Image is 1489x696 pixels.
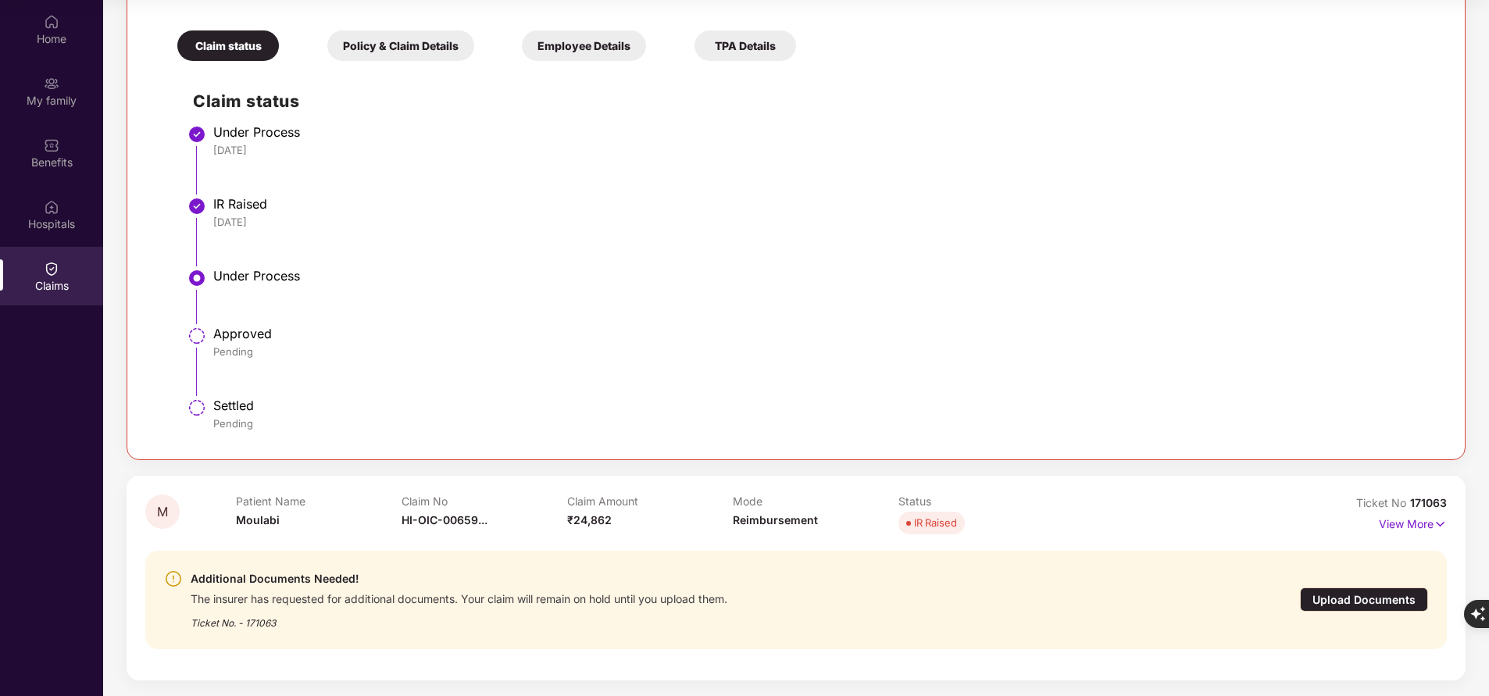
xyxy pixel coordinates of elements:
p: Status [898,494,1064,508]
p: Claim Amount [567,494,733,508]
img: svg+xml;base64,PHN2ZyBpZD0iSG9zcGl0YWxzIiB4bWxucz0iaHR0cDovL3d3dy53My5vcmcvMjAwMC9zdmciIHdpZHRoPS... [44,199,59,215]
img: svg+xml;base64,PHN2ZyBpZD0iSG9tZSIgeG1sbnM9Imh0dHA6Ly93d3cudzMub3JnLzIwMDAvc3ZnIiB3aWR0aD0iMjAiIG... [44,14,59,30]
img: svg+xml;base64,PHN2ZyBpZD0iU3RlcC1QZW5kaW5nLTMyeDMyIiB4bWxucz0iaHR0cDovL3d3dy53My5vcmcvMjAwMC9zdm... [187,327,206,345]
div: TPA Details [695,30,796,61]
div: IR Raised [213,196,1430,212]
img: svg+xml;base64,PHN2ZyBpZD0iU3RlcC1Eb25lLTMyeDMyIiB4bWxucz0iaHR0cDovL3d3dy53My5vcmcvMjAwMC9zdmciIH... [187,125,206,144]
div: Settled [213,398,1430,413]
h2: Claim status [193,88,1430,114]
img: svg+xml;base64,PHN2ZyBpZD0iQmVuZWZpdHMiIHhtbG5zPSJodHRwOi8vd3d3LnczLm9yZy8yMDAwL3N2ZyIgd2lkdGg9Ij... [44,137,59,153]
div: Ticket No. - 171063 [191,606,727,630]
img: svg+xml;base64,PHN2ZyBpZD0iV2FybmluZ18tXzI0eDI0IiBkYXRhLW5hbWU9Ildhcm5pbmcgLSAyNHgyNCIgeG1sbnM9Im... [164,569,183,588]
div: IR Raised [914,515,957,530]
div: Policy & Claim Details [327,30,474,61]
img: svg+xml;base64,PHN2ZyBpZD0iQ2xhaW0iIHhtbG5zPSJodHRwOi8vd3d3LnczLm9yZy8yMDAwL3N2ZyIgd2lkdGg9IjIwIi... [44,261,59,277]
div: Employee Details [522,30,646,61]
div: [DATE] [213,143,1430,157]
span: M [157,505,168,519]
div: Pending [213,416,1430,430]
img: svg+xml;base64,PHN2ZyB4bWxucz0iaHR0cDovL3d3dy53My5vcmcvMjAwMC9zdmciIHdpZHRoPSIxNyIgaGVpZ2h0PSIxNy... [1434,516,1447,533]
div: Under Process [213,124,1430,140]
img: svg+xml;base64,PHN2ZyBpZD0iU3RlcC1Eb25lLTMyeDMyIiB4bWxucz0iaHR0cDovL3d3dy53My5vcmcvMjAwMC9zdmciIH... [187,197,206,216]
div: The insurer has requested for additional documents. Your claim will remain on hold until you uplo... [191,588,727,606]
span: HI-OIC-00659... [402,513,487,526]
span: 171063 [1410,496,1447,509]
div: [DATE] [213,215,1430,229]
div: Pending [213,344,1430,359]
span: ₹24,862 [567,513,612,526]
img: svg+xml;base64,PHN2ZyBpZD0iU3RlcC1QZW5kaW5nLTMyeDMyIiB4bWxucz0iaHR0cDovL3d3dy53My5vcmcvMjAwMC9zdm... [187,398,206,417]
p: Mode [733,494,898,508]
div: Upload Documents [1300,587,1428,612]
span: Ticket No [1356,496,1410,509]
span: Reimbursement [733,513,818,526]
img: svg+xml;base64,PHN2ZyBpZD0iU3RlcC1BY3RpdmUtMzJ4MzIiIHhtbG5zPSJodHRwOi8vd3d3LnczLm9yZy8yMDAwL3N2Zy... [187,269,206,287]
span: Moulabi [236,513,280,526]
div: Claim status [177,30,279,61]
p: Patient Name [236,494,402,508]
div: Additional Documents Needed! [191,569,727,588]
p: Claim No [402,494,567,508]
img: svg+xml;base64,PHN2ZyB3aWR0aD0iMjAiIGhlaWdodD0iMjAiIHZpZXdCb3g9IjAgMCAyMCAyMCIgZmlsbD0ibm9uZSIgeG... [44,76,59,91]
div: Approved [213,326,1430,341]
div: Under Process [213,268,1430,284]
p: View More [1379,512,1447,533]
